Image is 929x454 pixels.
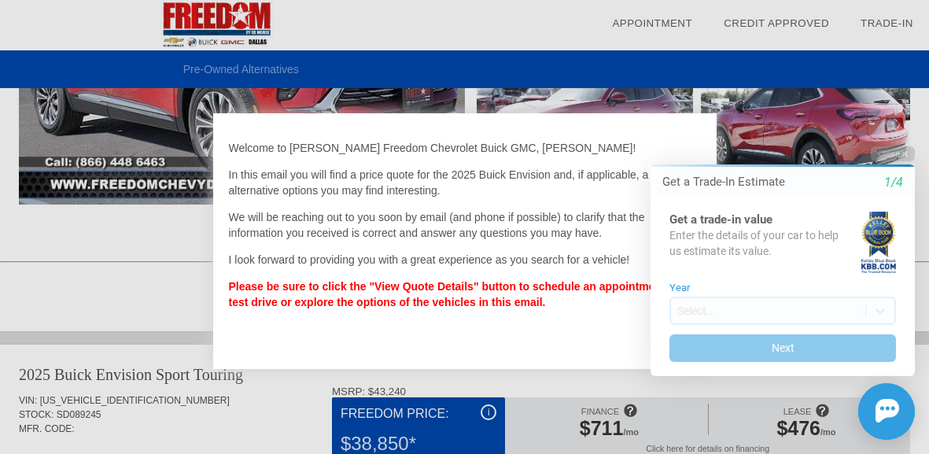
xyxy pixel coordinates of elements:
a: Appointment [612,17,692,29]
a: Credit Approved [724,17,829,29]
p: In this email you will find a price quote for the 2025 Buick Envision and, if applicable, a few a... [229,167,701,198]
p: Welcome to [PERSON_NAME] Freedom Chevrolet Buick GMC, [PERSON_NAME]! [229,140,701,156]
p: We will be reaching out to you soon by email (and phone if possible) to clarify that the informat... [229,209,701,241]
strong: Please be sure to click the "View Quote Details" button to schedule an appointment for a test dri... [229,280,692,308]
a: Trade-In [861,17,913,29]
p: I look forward to providing you with a great experience as you search for a vehicle! [229,252,701,268]
iframe: Chat Assistance [617,132,929,454]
